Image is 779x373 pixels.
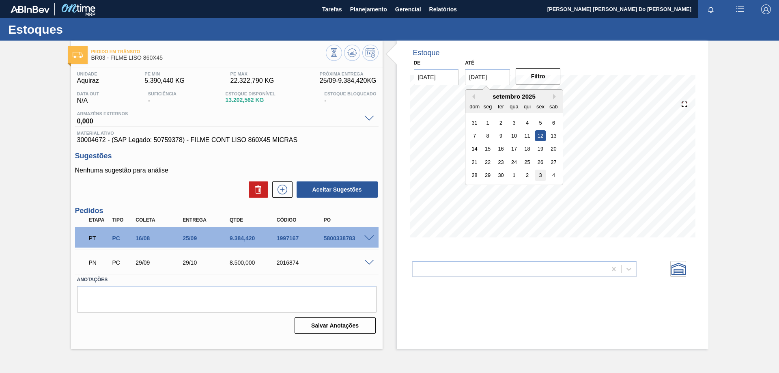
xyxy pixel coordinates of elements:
[522,117,533,128] div: Choose quinta-feira, 4 de setembro de 2025
[77,91,99,96] span: Data out
[148,91,176,96] span: Suficiência
[414,60,421,66] label: De
[465,60,474,66] label: Até
[553,94,559,99] button: Next Month
[522,170,533,181] div: Choose quinta-feira, 2 de outubro de 2025
[320,71,377,76] span: Próxima Entrega
[322,235,374,241] div: 5800338783
[548,130,559,141] div: Choose sábado, 13 de setembro de 2025
[275,259,327,266] div: 2016874
[761,4,771,14] img: Logout
[77,136,377,144] span: 30004672 - (SAP Legado: 50759378) - FILME CONT LISO 860X45 MICRAS
[77,111,360,116] span: Armazéns externos
[230,71,274,76] span: PE MAX
[429,4,457,14] span: Relatórios
[110,235,134,241] div: Pedido de Compra
[469,94,475,99] button: Previous Month
[482,170,493,181] div: Choose segunda-feira, 29 de setembro de 2025
[516,68,561,84] button: Filtro
[181,235,233,241] div: 25/09/2025
[144,71,185,76] span: PE MIN
[535,143,546,154] div: Choose sexta-feira, 19 de setembro de 2025
[414,69,459,85] input: dd/mm/yyyy
[509,117,520,128] div: Choose quarta-feira, 3 de setembro de 2025
[482,101,493,112] div: seg
[495,157,506,168] div: Choose terça-feira, 23 de setembro de 2025
[181,259,233,266] div: 29/10/2025
[509,130,520,141] div: Choose quarta-feira, 10 de setembro de 2025
[87,254,111,272] div: Pedido em Negociação
[89,235,109,241] p: PT
[91,49,326,54] span: Pedido em Trânsito
[522,143,533,154] div: Choose quinta-feira, 18 de setembro de 2025
[395,4,421,14] span: Gerencial
[465,93,563,100] div: setembro 2025
[275,217,327,223] div: Código
[535,130,546,141] div: Choose sexta-feira, 12 de setembro de 2025
[469,130,480,141] div: Choose domingo, 7 de setembro de 2025
[146,91,179,104] div: -
[144,77,185,84] span: 5.390,440 KG
[535,157,546,168] div: Choose sexta-feira, 26 de setembro de 2025
[482,143,493,154] div: Choose segunda-feira, 15 de setembro de 2025
[535,117,546,128] div: Choose sexta-feira, 5 de setembro de 2025
[75,167,379,174] p: Nenhuma sugestão para análise
[228,217,280,223] div: Qtde
[320,77,377,84] span: 25/09 - 9.384,420 KG
[75,152,379,160] h3: Sugestões
[326,45,342,61] button: Visão Geral dos Estoques
[77,116,360,124] span: 0,000
[77,131,377,136] span: Material ativo
[322,217,374,223] div: PO
[469,101,480,112] div: dom
[91,55,326,61] span: BR03 - FILME LISO 860X45
[110,217,134,223] div: Tipo
[495,130,506,141] div: Choose terça-feira, 9 de setembro de 2025
[482,117,493,128] div: Choose segunda-feira, 1 de setembro de 2025
[230,77,274,84] span: 22.322,790 KG
[495,143,506,154] div: Choose terça-feira, 16 de setembro de 2025
[245,181,268,198] div: Excluir Sugestões
[413,49,440,57] div: Estoque
[465,69,510,85] input: dd/mm/yyyy
[77,274,377,286] label: Anotações
[548,117,559,128] div: Choose sábado, 6 de setembro de 2025
[535,101,546,112] div: sex
[322,91,378,104] div: -
[698,4,724,15] button: Notificações
[535,170,546,181] div: Choose sexta-feira, 3 de outubro de 2025
[548,170,559,181] div: Choose sábado, 4 de outubro de 2025
[468,116,560,182] div: month 2025-09
[469,143,480,154] div: Choose domingo, 14 de setembro de 2025
[228,235,280,241] div: 9.384,420
[344,45,360,61] button: Atualizar Gráfico
[509,143,520,154] div: Choose quarta-feira, 17 de setembro de 2025
[295,317,376,334] button: Salvar Anotações
[8,25,152,34] h1: Estoques
[509,170,520,181] div: Choose quarta-feira, 1 de outubro de 2025
[522,130,533,141] div: Choose quinta-feira, 11 de setembro de 2025
[268,181,293,198] div: Nova sugestão
[275,235,327,241] div: 1997167
[77,77,99,84] span: Aquiraz
[509,101,520,112] div: qua
[11,6,49,13] img: TNhmsLtSVTkK8tSr43FrP2fwEKptu5GPRR3wAAAABJRU5ErkJggg==
[293,181,379,198] div: Aceitar Sugestões
[181,217,233,223] div: Entrega
[133,217,186,223] div: Coleta
[548,143,559,154] div: Choose sábado, 20 de setembro de 2025
[362,45,379,61] button: Programar Estoque
[495,117,506,128] div: Choose terça-feira, 2 de setembro de 2025
[133,235,186,241] div: 16/08/2025
[324,91,376,96] span: Estoque Bloqueado
[110,259,134,266] div: Pedido de Compra
[509,157,520,168] div: Choose quarta-feira, 24 de setembro de 2025
[495,101,506,112] div: ter
[89,259,109,266] p: PN
[228,259,280,266] div: 8.500,000
[75,207,379,215] h3: Pedidos
[735,4,745,14] img: userActions
[469,170,480,181] div: Choose domingo, 28 de setembro de 2025
[548,101,559,112] div: sab
[469,117,480,128] div: Choose domingo, 31 de agosto de 2025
